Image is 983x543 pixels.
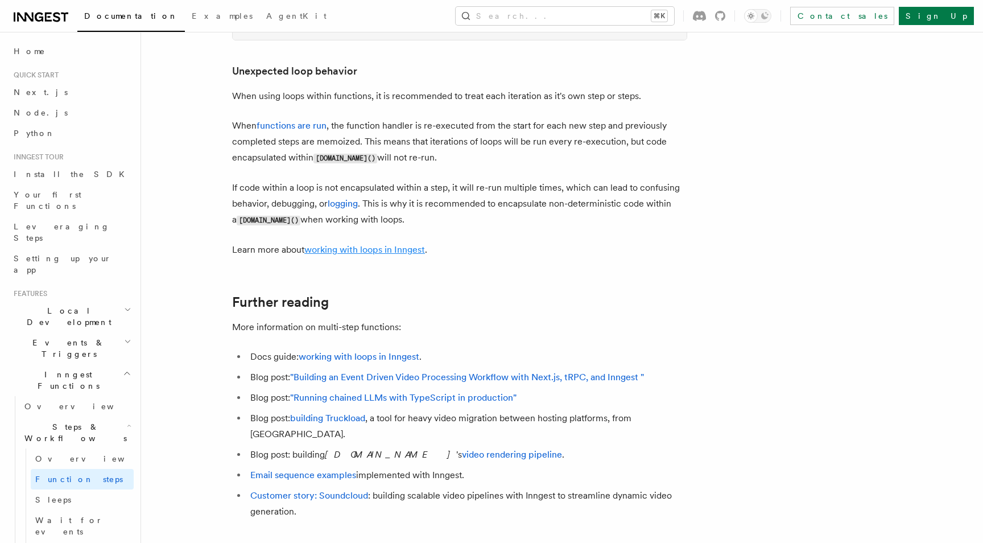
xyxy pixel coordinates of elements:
[232,180,687,228] p: If code within a loop is not encapsulated within a step, it will re-run multiple times, which can...
[35,516,103,536] span: Wait for events
[232,319,687,335] p: More information on multi-step functions:
[456,7,674,25] button: Search...⌘K
[9,216,134,248] a: Leveraging Steps
[290,392,517,403] a: "Running chained LLMs with TypeScript in production"
[20,421,127,444] span: Steps & Workflows
[14,46,46,57] span: Home
[9,153,64,162] span: Inngest tour
[14,170,131,179] span: Install the SDK
[328,198,358,209] a: logging
[24,402,142,411] span: Overview
[290,372,644,382] a: "Building an Event Driven Video Processing Workflow with Next.js, tRPC, and Inngest "
[9,305,124,328] span: Local Development
[9,102,134,123] a: Node.js
[744,9,771,23] button: Toggle dark mode
[257,120,327,131] a: functions are run
[9,337,124,360] span: Events & Triggers
[259,3,333,31] a: AgentKit
[232,63,357,79] a: Unexpected loop behavior
[9,71,59,80] span: Quick start
[9,41,134,61] a: Home
[232,294,329,310] a: Further reading
[20,417,134,449] button: Steps & Workflows
[77,3,185,32] a: Documentation
[35,495,71,504] span: Sleeps
[31,510,134,542] a: Wait for events
[247,349,687,365] li: Docs guide: .
[185,3,259,31] a: Examples
[9,289,47,298] span: Features
[266,11,327,20] span: AgentKit
[299,351,419,362] a: working with loops in Inngest
[31,489,134,510] a: Sleeps
[790,7,894,25] a: Contact sales
[9,332,134,364] button: Events & Triggers
[232,88,687,104] p: When using loops within functions, it is recommended to treat each iteration as it's own step or ...
[247,447,687,463] li: Blog post: building 's .
[899,7,974,25] a: Sign Up
[247,488,687,520] li: : building scalable video pipelines with Inngest to streamline dynamic video generation.
[84,11,178,20] span: Documentation
[304,244,425,255] a: working with loops in Inngest
[9,82,134,102] a: Next.js
[9,164,134,184] a: Install the SDK
[250,490,368,501] a: Customer story: Soundcloud
[9,369,123,392] span: Inngest Functions
[14,190,81,211] span: Your first Functions
[237,216,300,225] code: [DOMAIN_NAME]()
[9,301,134,332] button: Local Development
[14,88,68,97] span: Next.js
[14,129,55,138] span: Python
[35,454,152,463] span: Overview
[313,154,377,163] code: [DOMAIN_NAME]()
[20,396,134,417] a: Overview
[14,108,68,117] span: Node.js
[9,248,134,280] a: Setting up your app
[247,390,687,406] li: Blog post:
[14,222,110,242] span: Leveraging Steps
[192,11,253,20] span: Examples
[35,475,123,484] span: Function steps
[14,254,111,274] span: Setting up your app
[250,470,356,480] a: Email sequence examples
[232,242,687,258] p: Learn more about .
[247,410,687,442] li: Blog post: , a tool for heavy video migration between hosting platforms, from [GEOGRAPHIC_DATA].
[9,184,134,216] a: Your first Functions
[247,467,687,483] li: implemented with Inngest.
[9,364,134,396] button: Inngest Functions
[462,449,562,460] a: video rendering pipeline
[290,413,365,423] a: building Truckload
[651,10,667,22] kbd: ⌘K
[325,449,456,460] em: [DOMAIN_NAME]
[31,469,134,489] a: Function steps
[247,369,687,385] li: Blog post:
[232,118,687,166] p: When , the function handler is re-executed from the start for each new step and previously comple...
[31,449,134,469] a: Overview
[9,123,134,143] a: Python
